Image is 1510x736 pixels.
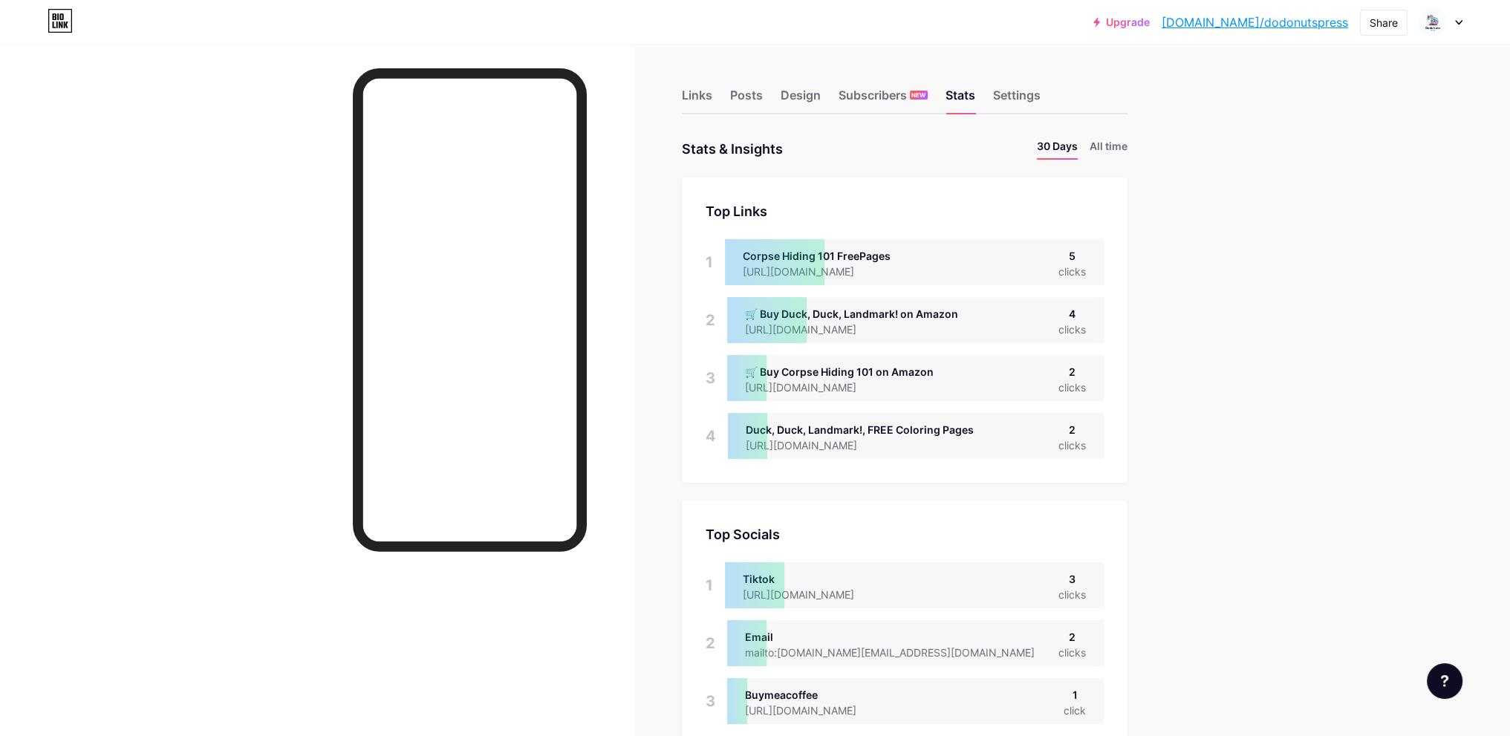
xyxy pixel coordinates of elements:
[730,86,763,113] div: Posts
[1419,8,1447,36] img: duckducklandmark
[1058,571,1086,587] div: 3
[1058,264,1086,279] div: clicks
[746,437,974,453] div: [URL][DOMAIN_NAME]
[706,678,715,724] div: 3
[743,571,878,587] div: Tiktok
[743,587,878,602] div: [URL][DOMAIN_NAME]
[745,364,934,380] div: 🛒 Buy Corpse Hiding 101 on Amazon
[706,413,716,459] div: 4
[1090,138,1127,160] li: All time
[1058,437,1086,453] div: clicks
[706,562,713,608] div: 1
[706,355,715,401] div: 3
[706,239,713,285] div: 1
[946,86,975,113] div: Stats
[839,86,928,113] div: Subscribers
[682,86,712,113] div: Links
[993,86,1041,113] div: Settings
[1058,587,1086,602] div: clicks
[1058,422,1086,437] div: 2
[745,645,1058,660] div: mailto:[DOMAIN_NAME][EMAIL_ADDRESS][DOMAIN_NAME]
[1064,703,1086,718] div: click
[745,322,958,337] div: [URL][DOMAIN_NAME]
[706,297,715,343] div: 2
[1058,380,1086,395] div: clicks
[1058,306,1086,322] div: 4
[745,687,880,703] div: Buymeacoffee
[706,524,1104,544] div: Top Socials
[1058,322,1086,337] div: clicks
[1058,629,1086,645] div: 2
[911,91,925,100] span: NEW
[706,201,1104,221] div: Top Links
[1058,248,1086,264] div: 5
[745,629,1058,645] div: Email
[1064,687,1086,703] div: 1
[745,703,880,718] div: [URL][DOMAIN_NAME]
[746,422,974,437] div: Duck, Duck, Landmark!, FREE Coloring Pages
[1370,15,1398,30] div: Share
[682,138,783,160] div: Stats & Insights
[1037,138,1078,160] li: 30 Days
[706,620,715,666] div: 2
[1058,364,1086,380] div: 2
[1162,13,1348,31] a: [DOMAIN_NAME]/dodonutspress
[745,380,934,395] div: [URL][DOMAIN_NAME]
[1058,645,1086,660] div: clicks
[745,306,958,322] div: 🛒 Buy Duck, Duck, Landmark! on Amazon
[1093,16,1150,28] a: Upgrade
[781,86,821,113] div: Design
